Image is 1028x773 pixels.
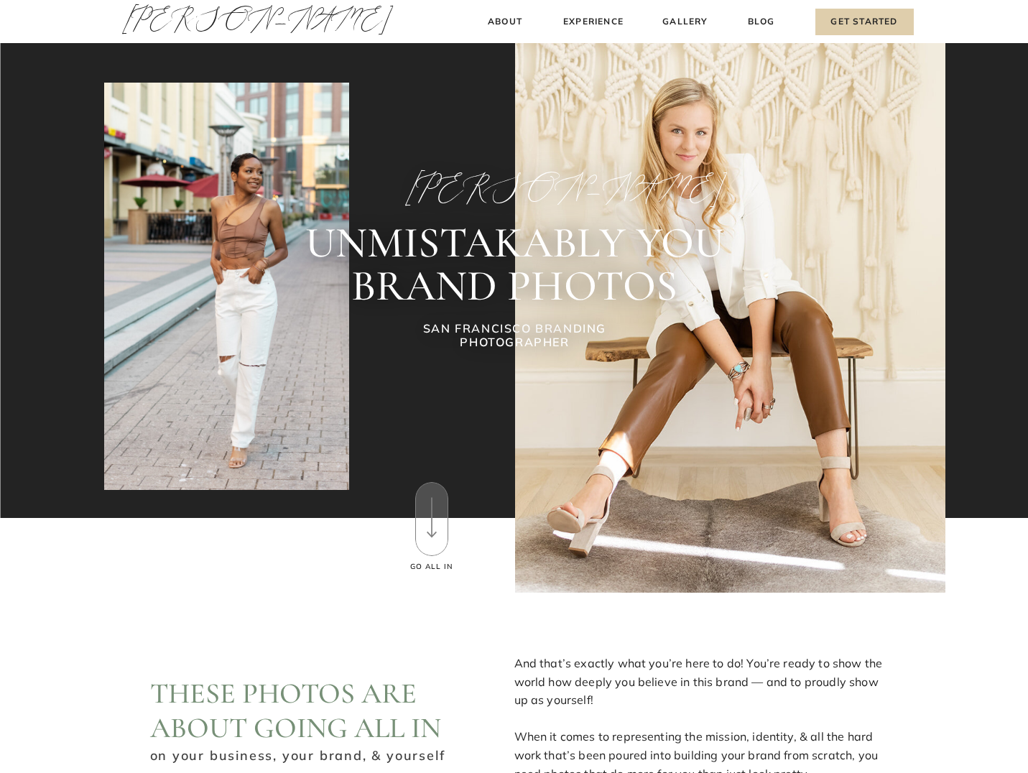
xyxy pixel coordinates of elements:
[815,9,914,35] a: Get Started
[662,14,710,29] a: Gallery
[409,561,455,573] h3: Go All In
[745,14,778,29] a: Blog
[405,171,625,204] h2: [PERSON_NAME]
[210,221,820,307] h2: UNMISTAKABLY YOU BRAND PHOTOS
[484,14,527,29] a: About
[562,14,626,29] a: Experience
[150,676,473,741] h2: These photos are about going ALL IN
[383,322,647,353] h1: SAN FRANCISCO BRANDING PHOTOGRAPHER
[150,746,448,762] h3: on your business, your brand, & yourself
